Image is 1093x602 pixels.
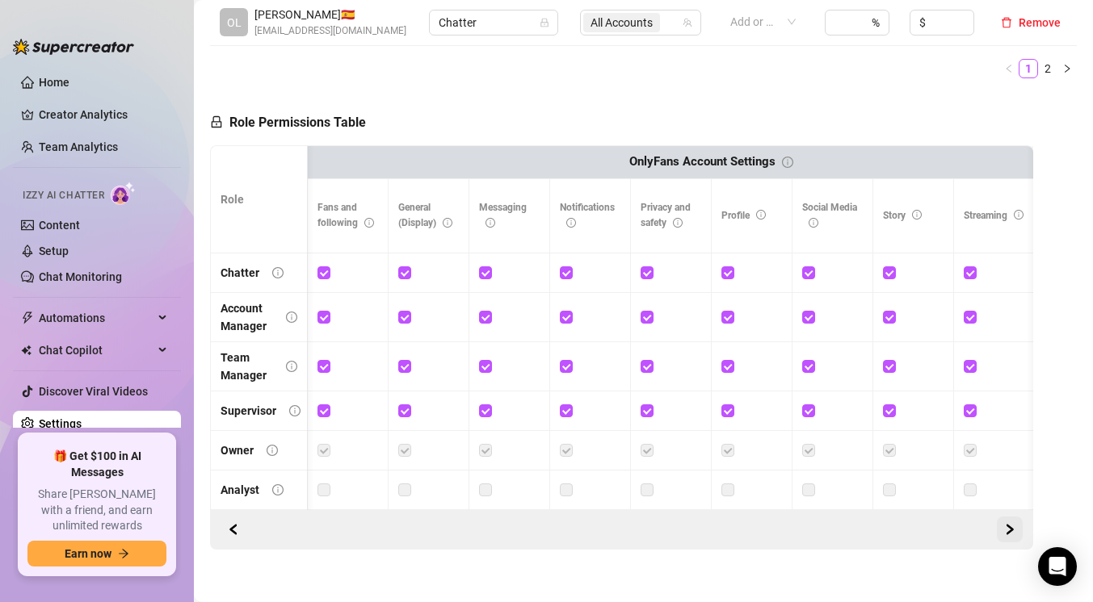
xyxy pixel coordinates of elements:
[210,113,366,132] h5: Role Permissions Table
[221,349,273,384] div: Team Manager
[39,417,82,430] a: Settings
[1038,59,1057,78] li: 2
[221,299,273,335] div: Account Manager
[39,102,168,128] a: Creator Analytics
[317,202,374,228] span: Fans and following
[1038,547,1077,586] div: Open Intercom Messenger
[756,210,766,219] span: info-circle
[443,218,452,228] span: info-circle
[802,202,857,228] span: Social Media
[272,484,284,495] span: info-circle
[13,39,134,55] img: logo-BBDzfeDw.svg
[999,59,1019,78] li: Previous Page
[1001,17,1012,28] span: delete
[782,157,793,168] span: info-circle
[65,547,111,560] span: Earn now
[641,202,691,228] span: Privacy and safety
[683,18,692,27] span: team
[21,311,34,324] span: thunderbolt
[39,305,153,331] span: Automations
[39,76,69,89] a: Home
[591,14,653,31] span: All Accounts
[997,516,1023,542] button: Scroll Backward
[210,115,223,128] span: lock
[221,264,259,282] div: Chatter
[439,10,549,35] span: Chatter
[629,154,776,169] strong: OnlyFans Account Settings
[272,267,284,278] span: info-circle
[111,182,136,205] img: AI Chatter
[1062,64,1072,73] span: right
[39,219,80,232] a: Content
[560,202,615,228] span: Notifications
[221,441,254,459] div: Owner
[1057,59,1077,78] button: right
[994,13,1067,32] button: Remove
[254,23,406,39] span: [EMAIL_ADDRESS][DOMAIN_NAME]
[227,14,242,31] span: OL
[39,245,69,257] a: Setup
[964,210,1024,221] span: Streaming
[221,402,276,420] div: Supervisor
[221,516,246,542] button: Scroll Forward
[286,361,297,372] span: info-circle
[1019,59,1038,78] li: 1
[27,541,166,566] button: Earn nowarrow-right
[1019,16,1061,29] span: Remove
[1039,60,1057,77] a: 2
[39,337,153,363] span: Chat Copilot
[27,487,166,534] span: Share [PERSON_NAME] with a friend, and earn unlimited rewards
[479,202,527,228] span: Messaging
[286,311,297,323] span: info-circle
[221,481,259,499] div: Analyst
[1014,210,1024,219] span: info-circle
[912,210,922,219] span: info-circle
[1057,59,1077,78] li: Next Page
[228,524,239,535] span: left
[1019,60,1037,77] a: 1
[254,6,406,23] span: [PERSON_NAME] 🇪🇸
[23,188,104,203] span: Izzy AI Chatter
[21,345,32,356] img: Chat Copilot
[398,202,452,228] span: General (Display)
[999,59,1019,78] button: left
[39,140,118,153] a: Team Analytics
[364,218,374,228] span: info-circle
[1004,64,1014,73] span: left
[39,385,148,398] a: Discover Viral Videos
[1004,524,1015,535] span: right
[486,218,495,228] span: info-circle
[211,146,308,253] th: Role
[540,18,549,27] span: lock
[721,210,766,221] span: Profile
[27,449,166,480] span: 🎁 Get $100 in AI Messages
[673,218,683,228] span: info-circle
[883,210,922,221] span: Story
[583,13,660,32] span: All Accounts
[809,218,818,228] span: info-circle
[118,548,129,559] span: arrow-right
[289,405,301,416] span: info-circle
[267,445,278,456] span: info-circle
[566,218,576,228] span: info-circle
[39,270,122,283] a: Chat Monitoring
